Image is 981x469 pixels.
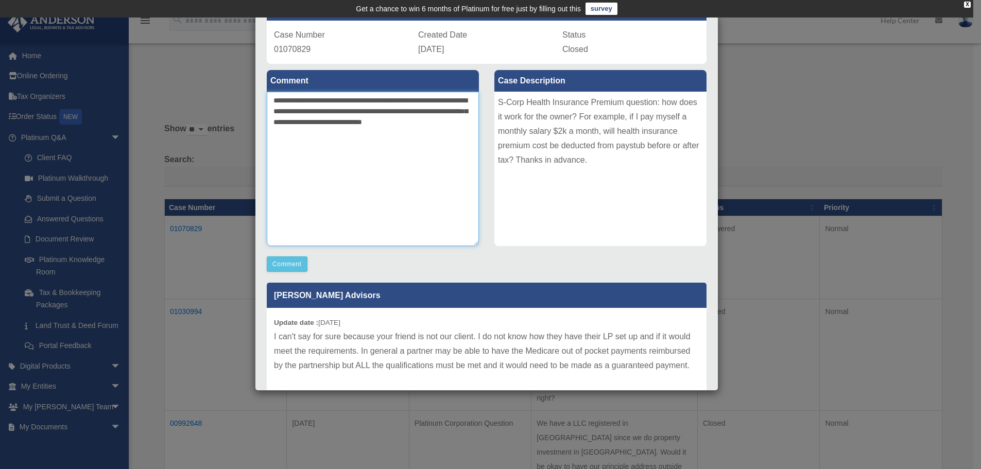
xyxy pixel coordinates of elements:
div: S-Corp Health Insurance Premium question: how does it work for the owner? For example, if I pay m... [494,92,707,246]
label: Comment [267,70,479,92]
b: Update date : [274,319,318,326]
p: [PERSON_NAME] Advisors [267,283,707,308]
span: Case Number [274,30,325,39]
div: Get a chance to win 6 months of Platinum for free just by filling out this [356,3,581,15]
span: Created Date [418,30,467,39]
a: survey [586,3,617,15]
label: Case Description [494,70,707,92]
span: 01070829 [274,45,311,54]
div: close [964,2,971,8]
button: Comment [267,256,307,272]
p: I can't say for sure because your friend is not our client. I do not know how they have their LP ... [274,329,699,373]
span: Closed [562,45,588,54]
span: Status [562,30,586,39]
span: [DATE] [418,45,444,54]
small: [DATE] [274,319,340,326]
